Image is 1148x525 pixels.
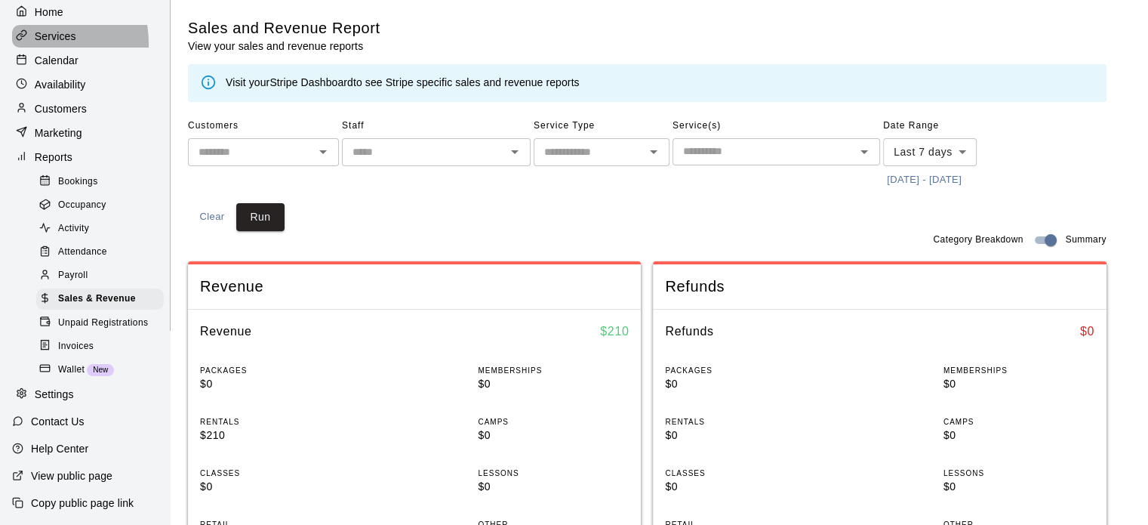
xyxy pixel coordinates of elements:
[665,322,713,341] h6: Refunds
[87,366,114,374] span: New
[643,141,664,162] button: Open
[665,416,816,428] p: RENTALS
[1080,322,1094,341] h6: $ 0
[478,428,629,443] p: $0
[36,195,164,216] div: Occupancy
[58,316,148,331] span: Unpaid Registrations
[478,416,629,428] p: CAMPS
[226,75,580,91] div: Visit your to see Stripe specific sales and revenue reports
[665,468,816,479] p: CLASSES
[478,365,629,376] p: MEMBERSHIPS
[58,339,94,354] span: Invoices
[534,114,669,138] span: Service Type
[672,114,880,138] span: Service(s)
[200,479,351,495] p: $0
[58,268,88,283] span: Payroll
[665,276,1094,297] span: Refunds
[188,18,380,39] h5: Sales and Revenue Report
[36,171,164,193] div: Bookings
[35,5,63,20] p: Home
[943,428,1094,443] p: $0
[200,376,351,392] p: $0
[36,313,164,334] div: Unpaid Registrations
[188,203,236,231] button: Clear
[35,101,87,116] p: Customers
[31,468,112,483] p: View public page
[58,292,136,307] span: Sales & Revenue
[188,39,380,54] p: View your sales and revenue reports
[36,289,164,310] div: Sales & Revenue
[200,322,252,341] h6: Revenue
[35,53,78,68] p: Calendar
[35,125,82,141] p: Marketing
[35,150,72,165] p: Reports
[12,25,158,48] a: Services
[200,428,351,443] p: $210
[58,198,106,213] span: Occupancy
[200,468,351,479] p: CLASSES
[12,146,158,168] a: Reports
[58,221,89,236] span: Activity
[188,114,339,138] span: Customers
[36,288,170,311] a: Sales & Revenue
[200,276,629,297] span: Revenue
[665,365,816,376] p: PACKAGES
[665,376,816,392] p: $0
[36,360,164,381] div: WalletNew
[35,29,76,44] p: Services
[342,114,531,138] span: Staff
[12,49,158,72] a: Calendar
[943,479,1094,495] p: $0
[943,365,1094,376] p: MEMBERSHIPS
[600,322,629,341] h6: $ 210
[665,428,816,443] p: $0
[58,363,85,378] span: Wallet
[12,73,158,96] a: Availability
[478,376,629,392] p: $0
[12,384,158,406] a: Settings
[665,479,816,495] p: $0
[36,311,170,335] a: Unpaid Registrations
[35,77,86,92] p: Availability
[1066,233,1106,248] span: Summary
[943,376,1094,392] p: $0
[200,365,351,376] p: PACKAGES
[58,174,98,190] span: Bookings
[854,141,875,162] button: Open
[58,245,107,260] span: Attendance
[31,496,134,511] p: Copy public page link
[478,479,629,495] p: $0
[883,114,1015,138] span: Date Range
[36,193,170,217] a: Occupancy
[269,76,353,88] a: Stripe Dashboard
[36,335,170,358] a: Invoices
[933,233,1023,248] span: Category Breakdown
[36,265,164,286] div: Payroll
[35,387,74,402] p: Settings
[312,141,334,162] button: Open
[12,122,158,144] a: Marketing
[36,358,170,381] a: WalletNew
[943,416,1094,428] p: CAMPS
[36,242,164,263] div: Attendance
[36,241,170,264] a: Attendance
[200,416,351,428] p: RENTALS
[12,97,158,120] a: Customers
[36,336,164,357] div: Invoices
[31,441,88,456] p: Help Center
[36,264,170,288] a: Payroll
[883,168,965,192] button: [DATE] - [DATE]
[36,170,170,193] a: Bookings
[36,218,170,241] a: Activity
[36,218,164,239] div: Activity
[478,468,629,479] p: LESSONS
[12,1,158,23] a: Home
